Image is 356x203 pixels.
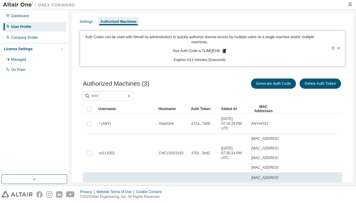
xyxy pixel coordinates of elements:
[300,78,341,89] button: Delete Auth Token
[11,24,31,29] div: User Profile
[11,57,26,62] div: Managed
[191,121,210,126] span: 472a...7a56
[96,189,136,194] div: Website Terms of Use
[36,191,43,198] img: facebook.svg
[251,136,281,170] span: [MAC_ADDRESS] , [MAC_ADDRESS] , [MAC_ADDRESS] , [MAC_ADDRESS]
[136,189,165,194] div: Cookie Consent
[100,19,137,24] div: Authorized Machines
[191,151,210,155] span: 3703...5ed2
[221,104,246,114] div: Added At
[46,191,53,198] img: instagram.svg
[159,121,174,126] span: AltairOne
[191,104,216,114] div: Auth Token
[98,104,154,114] div: Username
[2,191,33,198] img: altair_logo.svg
[251,78,296,89] button: Generate Auth Code
[80,189,96,194] div: Privacy
[158,104,186,114] div: Hostname
[84,57,316,63] p: Expires in 13 minutes, 31 seconds
[11,35,38,40] div: Company Profile
[80,194,165,199] p: © 2025 Altair Engineering, Inc. All Rights Reserved.
[99,121,111,126] span: * (ANY)
[11,67,26,72] div: On Prem
[66,191,75,198] img: youtube.svg
[84,35,316,45] p: Auth Codes can be used with Almutil by administrators to quickly authorize license access by mult...
[221,146,246,160] span: [DATE] 07:35:24 PM UTC
[4,47,32,51] div: License Settings
[80,19,92,24] div: Settings
[99,151,115,155] span: cn113202
[3,2,78,8] img: Altair One
[159,151,183,155] span: CNCL5SS3163
[221,116,246,131] span: [DATE] 07:16:29 PM UTC
[251,121,269,126] span: ANYHOST
[172,48,227,54] p: Your Auth Code is: 7LIMQEH8
[56,191,62,198] img: linkedin.svg
[11,14,29,18] div: Dashboard
[83,80,149,87] span: Authorized Machines (3)
[251,104,276,114] div: MAC Addresses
